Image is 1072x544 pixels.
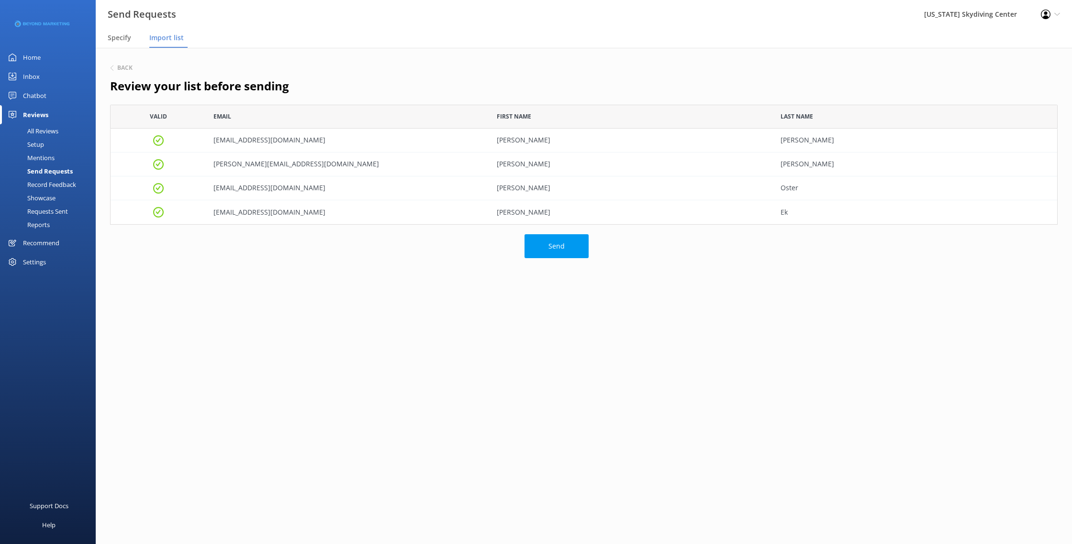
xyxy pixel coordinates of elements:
div: Settings [23,252,46,272]
div: Send Requests [6,164,73,178]
a: All Reviews [6,124,96,138]
a: Setup [6,138,96,151]
a: Mentions [6,151,96,164]
div: Sarah [490,200,773,224]
div: Chatbot [23,86,46,105]
div: Reports [6,218,50,231]
div: grid [110,129,1058,224]
div: Setup [6,138,44,151]
div: Support Docs [30,496,68,515]
h2: Review your list before sending [110,77,1058,95]
div: Graves [773,152,1057,176]
div: Michelle [490,176,773,200]
div: Requests Sent [6,205,68,218]
button: Send [525,234,589,258]
a: Send Requests [6,164,96,178]
div: Fredenburgh [773,129,1057,152]
div: Oster [773,176,1057,200]
div: Inbox [23,67,40,86]
button: Back [110,65,133,71]
div: Record Feedback [6,178,76,191]
div: me_jello@icloud.com [206,176,490,200]
div: Showcase [6,191,56,205]
div: smcarol_2000@yahoo.com [206,200,490,224]
div: All Reviews [6,124,58,138]
span: First Name [497,112,531,121]
div: Reviews [23,105,48,124]
span: Email [213,112,231,121]
div: Recommend [23,233,59,252]
a: Showcase [6,191,96,205]
div: ellafredenburgh@gmail.com [206,129,490,152]
span: Import list [149,33,184,43]
a: Record Feedback [6,178,96,191]
div: Erin [490,152,773,176]
a: Reports [6,218,96,231]
a: Requests Sent [6,205,96,218]
div: Home [23,48,41,67]
h6: Back [117,65,133,71]
div: Ek [773,200,1057,224]
div: Ella [490,129,773,152]
div: Help [42,515,56,534]
div: erin.graves27@gmail.com [206,152,490,176]
span: Specify [108,33,131,43]
div: Mentions [6,151,55,164]
img: 3-1676954853.png [14,16,69,32]
span: Valid [150,112,167,121]
h3: Send Requests [108,7,176,22]
span: Last Name [781,112,813,121]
